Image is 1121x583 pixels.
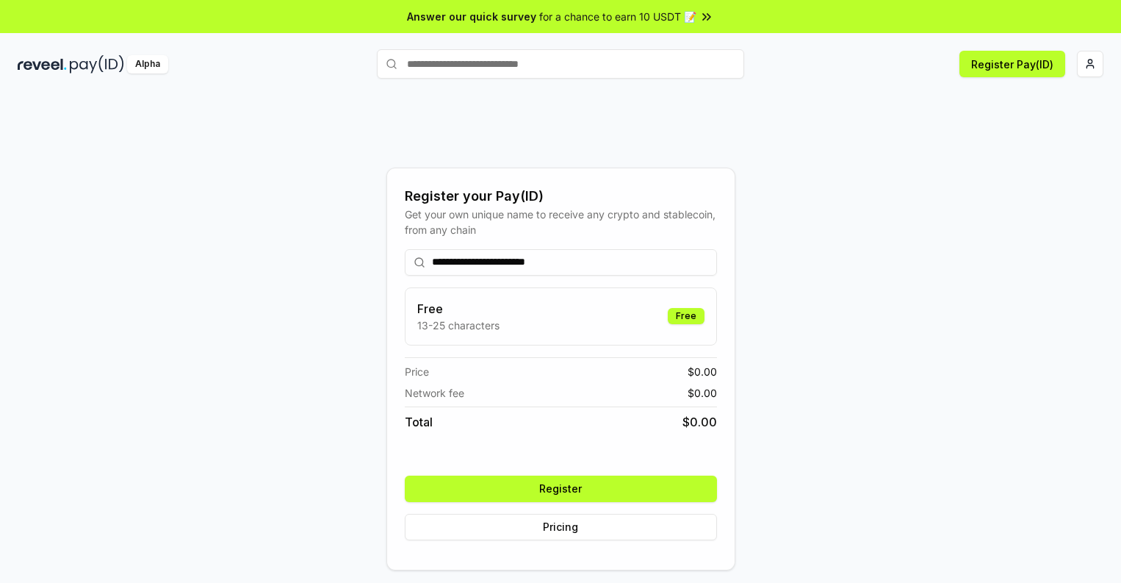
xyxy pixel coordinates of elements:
[405,207,717,237] div: Get your own unique name to receive any crypto and stablecoin, from any chain
[539,9,696,24] span: for a chance to earn 10 USDT 📝
[417,300,500,318] h3: Free
[405,186,717,207] div: Register your Pay(ID)
[405,476,717,502] button: Register
[959,51,1065,77] button: Register Pay(ID)
[417,318,500,333] p: 13-25 characters
[18,55,67,74] img: reveel_dark
[688,385,717,401] span: $ 0.00
[682,413,717,431] span: $ 0.00
[405,514,717,540] button: Pricing
[668,308,704,324] div: Free
[405,413,433,431] span: Total
[407,9,536,24] span: Answer our quick survey
[405,364,429,379] span: Price
[127,55,168,74] div: Alpha
[70,55,124,74] img: pay_id
[405,385,464,401] span: Network fee
[688,364,717,379] span: $ 0.00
